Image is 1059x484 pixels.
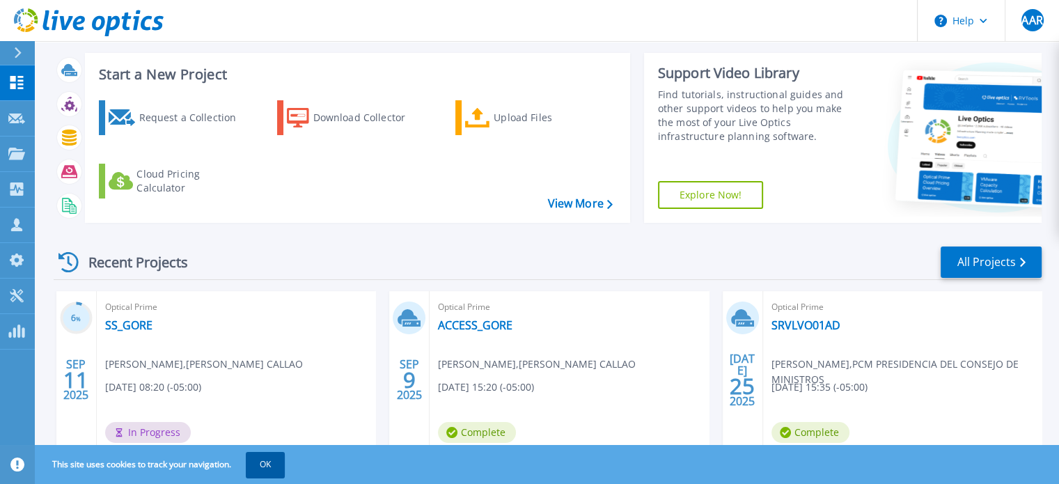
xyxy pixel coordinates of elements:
[99,100,254,135] a: Request a Collection
[99,164,254,198] a: Cloud Pricing Calculator
[455,100,611,135] a: Upload Files
[38,452,285,477] span: This site uses cookies to track your navigation.
[63,354,89,405] div: SEP 2025
[54,245,207,279] div: Recent Projects
[658,88,858,143] div: Find tutorials, instructional guides and other support videos to help you make the most of your L...
[105,380,201,395] span: [DATE] 08:20 (-05:00)
[1021,15,1042,26] span: AAR
[438,357,636,372] span: [PERSON_NAME] , [PERSON_NAME] CALLAO
[438,380,534,395] span: [DATE] 15:20 (-05:00)
[771,422,849,443] span: Complete
[277,100,432,135] a: Download Collector
[771,318,840,332] a: SRVLVO01AD
[63,374,88,386] span: 11
[313,104,425,132] div: Download Collector
[246,452,285,477] button: OK
[438,299,700,315] span: Optical Prime
[139,104,250,132] div: Request a Collection
[438,318,512,332] a: ACCESS_GORE
[941,247,1042,278] a: All Projects
[771,380,868,395] span: [DATE] 15:35 (-05:00)
[105,357,303,372] span: [PERSON_NAME] , [PERSON_NAME] CALLAO
[438,422,516,443] span: Complete
[730,380,755,392] span: 25
[99,67,612,82] h3: Start a New Project
[136,167,248,195] div: Cloud Pricing Calculator
[105,299,367,315] span: Optical Prime
[729,354,755,405] div: [DATE] 2025
[60,311,93,327] h3: 6
[105,318,152,332] a: SS_GORE
[658,181,764,209] a: Explore Now!
[494,104,605,132] div: Upload Files
[105,422,191,443] span: In Progress
[76,315,81,322] span: %
[771,299,1033,315] span: Optical Prime
[547,197,612,210] a: View More
[396,354,423,405] div: SEP 2025
[771,357,1042,387] span: [PERSON_NAME] , PCM PRESIDENCIA DEL CONSEJO DE MINISTROS
[658,64,858,82] div: Support Video Library
[403,374,416,386] span: 9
